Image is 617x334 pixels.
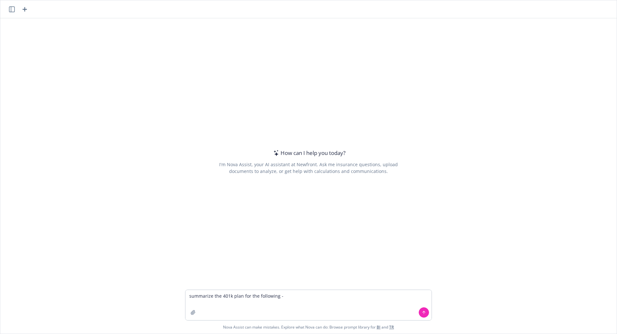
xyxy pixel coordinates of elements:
[272,149,345,157] div: How can I help you today?
[3,320,614,334] span: Nova Assist can make mistakes. Explore what Nova can do: Browse prompt library for and
[218,161,399,175] div: I'm Nova Assist, your AI assistant at Newfront. Ask me insurance questions, upload documents to a...
[389,324,394,330] a: TR
[377,324,380,330] a: BI
[185,290,432,320] textarea: summarize the 401k plan for the following -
